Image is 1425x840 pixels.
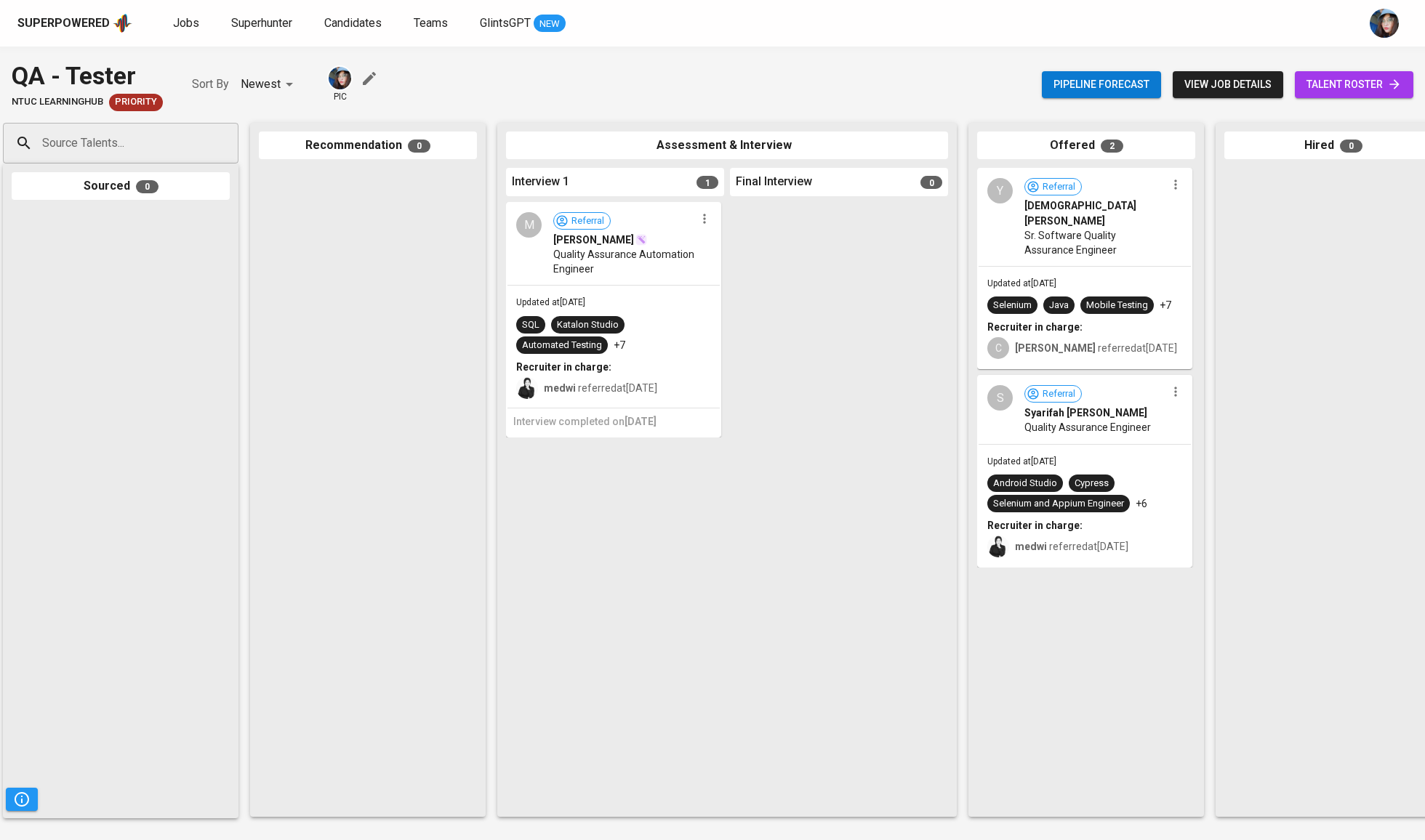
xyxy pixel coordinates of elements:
[516,377,538,399] img: medwi@glints.com
[1024,228,1166,257] span: Sr. Software Quality Assurance Engineer
[327,65,353,103] div: pic
[1053,76,1149,94] span: Pipeline forecast
[1049,299,1069,312] div: Java
[987,520,1083,531] b: Recruiter in charge:
[1136,496,1147,511] p: +6
[6,788,38,811] button: Pipeline Triggers
[414,16,448,30] span: Teams
[1037,387,1081,401] span: Referral
[736,174,812,190] span: Final Interview
[566,214,610,228] span: Referral
[1015,541,1047,552] b: medwi
[977,132,1195,160] div: Offered
[544,382,576,394] b: medwi
[231,16,292,30] span: Superhunter
[614,338,625,352] p: +7
[522,339,602,352] div: Automated Testing
[408,140,430,153] span: 0
[324,16,382,30] span: Candidates
[113,12,132,34] img: app logo
[231,15,295,33] a: Superhunter
[987,321,1083,333] b: Recruiter in charge:
[1340,140,1362,153] span: 0
[516,297,585,307] span: Updated at [DATE]
[17,12,132,34] a: Superpoweredapp logo
[987,278,1056,288] span: Updated at [DATE]
[993,497,1124,511] div: Selenium and Appium Engineer
[635,234,647,246] img: magic_wand.svg
[1370,9,1399,38] img: diazagista@glints.com
[557,318,619,332] div: Katalon Studio
[993,299,1032,312] div: Selenium
[241,76,281,93] p: Newest
[987,337,1009,359] div: C
[1184,76,1272,94] span: view job details
[136,180,158,193] span: 0
[1042,71,1161,98] button: Pipeline forecast
[516,361,611,373] b: Recruiter in charge:
[12,58,163,94] div: QA - Tester
[987,536,1009,557] img: medwi@glints.com
[987,385,1013,411] div: S
[329,67,351,89] img: diazagista@glints.com
[1015,541,1128,552] span: referred at [DATE]
[553,233,634,247] span: [PERSON_NAME]
[109,95,163,109] span: Priority
[480,16,531,30] span: GlintsGPT
[192,76,229,93] p: Sort By
[1024,405,1147,420] span: Syarifah [PERSON_NAME]
[1295,71,1413,98] a: talent roster
[697,176,718,189] span: 1
[480,15,566,33] a: GlintsGPT NEW
[17,15,110,32] div: Superpowered
[977,375,1192,568] div: SReferralSyarifah [PERSON_NAME]Quality Assurance EngineerUpdated at[DATE]Android StudioCypressSel...
[534,17,566,31] span: NEW
[109,94,163,111] div: New Job received from Demand Team
[977,168,1192,369] div: YReferral[DEMOGRAPHIC_DATA][PERSON_NAME]Sr. Software Quality Assurance EngineerUpdated at[DATE]Se...
[324,15,385,33] a: Candidates
[1015,342,1096,354] b: [PERSON_NAME]
[993,477,1057,490] div: Android Studio
[522,318,539,332] div: SQL
[512,174,569,190] span: Interview 1
[920,176,942,189] span: 0
[625,416,657,427] span: [DATE]
[987,456,1056,467] span: Updated at [DATE]
[230,142,233,145] button: Open
[173,15,202,33] a: Jobs
[506,202,721,437] div: MReferral[PERSON_NAME]Quality Assurance Automation EngineerUpdated at[DATE]SQLKatalon StudioAutom...
[1075,477,1109,490] div: Cypress
[259,132,477,160] div: Recommendation
[1160,298,1171,312] p: +7
[1173,71,1283,98] button: view job details
[506,132,948,160] div: Assessment & Interview
[1024,198,1166,227] span: [DEMOGRAPHIC_DATA][PERSON_NAME]
[414,15,451,33] a: Teams
[1024,420,1151,435] span: Quality Assurance Engineer
[173,16,199,30] span: Jobs
[12,172,230,201] div: Sourced
[1101,140,1123,153] span: 2
[241,71,298,98] div: Newest
[513,414,714,430] h6: Interview completed on
[553,247,695,276] span: Quality Assurance Automation Engineer
[987,178,1013,203] div: Y
[544,382,657,394] span: referred at [DATE]
[1037,180,1081,194] span: Referral
[1306,76,1402,94] span: talent roster
[1015,342,1177,354] span: referred at [DATE]
[1086,299,1148,312] div: Mobile Testing
[12,95,103,109] span: NTUC LearningHub
[516,212,542,238] div: M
